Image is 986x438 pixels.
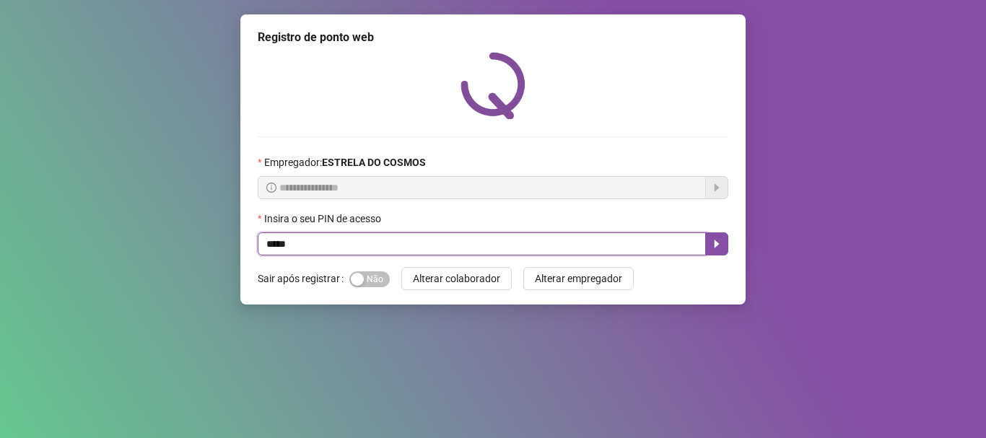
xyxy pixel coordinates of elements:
button: Alterar empregador [523,267,634,290]
strong: ESTRELA DO COSMOS [322,157,426,168]
span: Empregador : [264,154,426,170]
div: Registro de ponto web [258,29,728,46]
label: Insira o seu PIN de acesso [258,211,391,227]
span: caret-right [711,238,723,250]
label: Sair após registrar [258,267,349,290]
button: Alterar colaborador [401,267,512,290]
img: QRPoint [461,52,525,119]
span: Alterar empregador [535,271,622,286]
span: info-circle [266,183,276,193]
span: Alterar colaborador [413,271,500,286]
